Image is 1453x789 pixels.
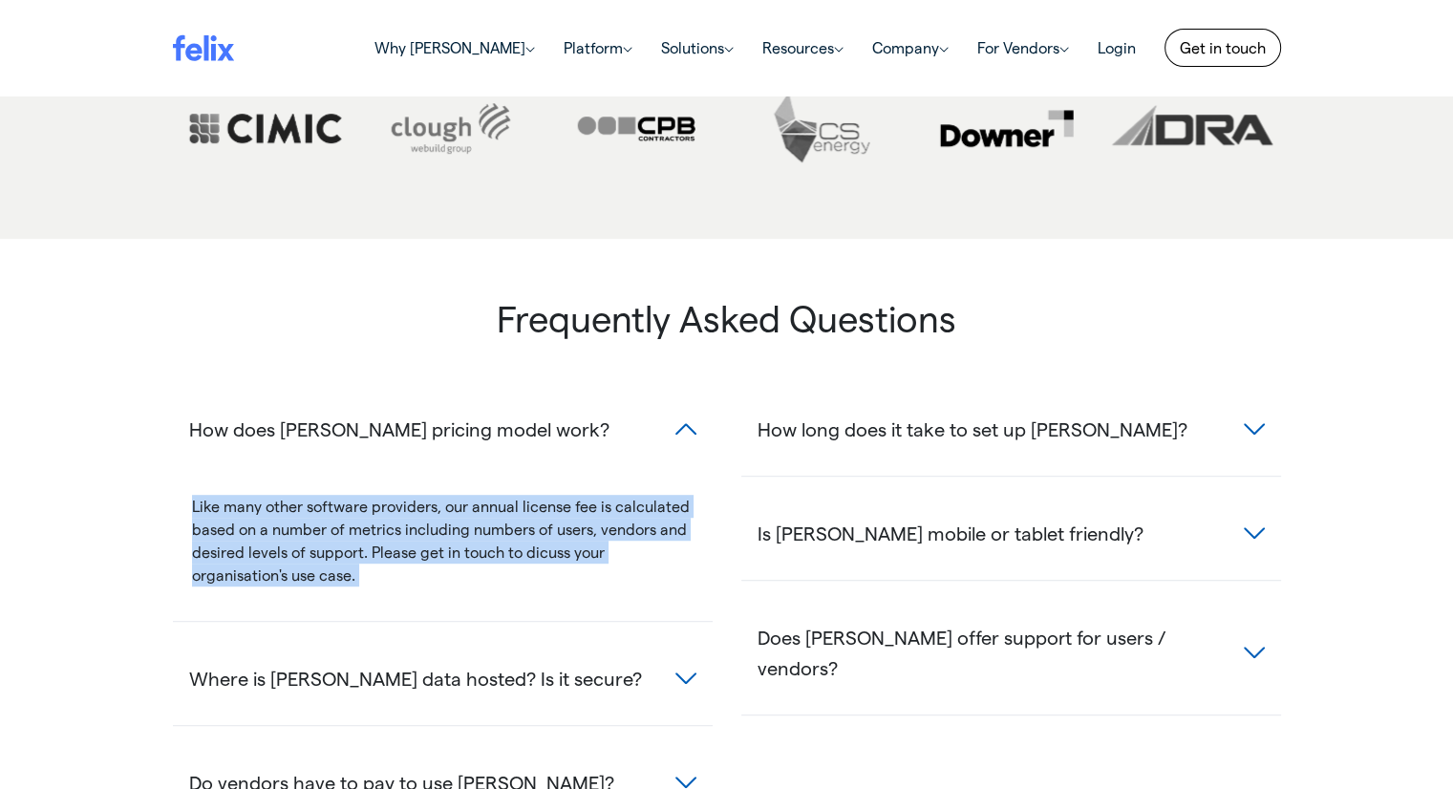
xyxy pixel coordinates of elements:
span: How does [PERSON_NAME] pricing model work? [189,414,609,444]
span: Does [PERSON_NAME] offer support for users / vendors? [758,622,1244,683]
img: downer [919,85,1095,171]
button: How long does it take to set up [PERSON_NAME]? [741,401,1281,457]
img: clough grey [363,85,539,171]
img: cimic greyscale [178,85,353,171]
a: Resources [748,29,858,67]
a: Solutions [647,29,748,67]
button: Is [PERSON_NAME] mobile or tablet friendly? [741,505,1281,561]
img: cs energy [734,85,909,171]
span: Is [PERSON_NAME] mobile or tablet friendly? [758,518,1143,548]
a: Login [1083,29,1150,67]
a: Platform [549,29,647,67]
img: cpb greyscale [548,85,724,171]
button: How does [PERSON_NAME] pricing model work? [173,401,713,457]
img: felix logo [173,34,234,60]
span: Where is [PERSON_NAME] data hosted? Is it secure? [189,663,642,693]
button: Where is [PERSON_NAME] data hosted? Is it secure? [173,650,713,706]
span: How long does it take to set up [PERSON_NAME]? [758,414,1187,444]
a: For Vendors [963,29,1083,67]
a: Why [PERSON_NAME] [360,29,549,67]
button: Does [PERSON_NAME] offer support for users / vendors? [741,609,1281,695]
span: Like many other software providers, our annual license fee is calculated based on a number of met... [192,497,690,584]
img: dra_logo-B&W [1104,85,1280,171]
a: Company [858,29,963,67]
h3: Frequently Asked Questions [173,296,1281,355]
a: Get in touch [1165,29,1281,67]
